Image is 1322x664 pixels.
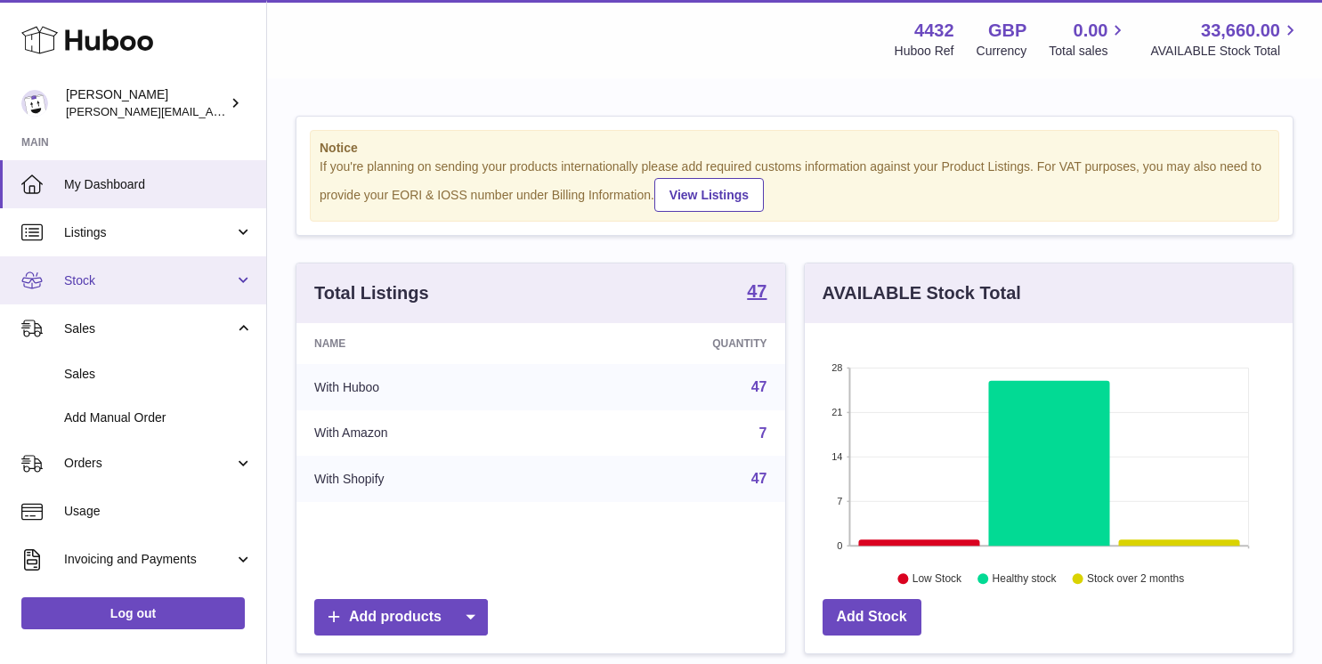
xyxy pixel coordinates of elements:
strong: 47 [747,282,766,300]
a: 0.00 Total sales [1049,19,1128,60]
a: 33,660.00 AVAILABLE Stock Total [1150,19,1301,60]
span: My Dashboard [64,176,253,193]
text: Healthy stock [992,572,1057,585]
span: Usage [64,503,253,520]
strong: Notice [320,140,1269,157]
a: 47 [747,282,766,304]
div: Currency [977,43,1027,60]
img: akhil@amalachai.com [21,90,48,117]
td: With Amazon [296,410,564,457]
span: Add Manual Order [64,409,253,426]
text: 14 [831,451,842,462]
th: Quantity [564,323,784,364]
h3: AVAILABLE Stock Total [823,281,1021,305]
text: Low Stock [912,572,961,585]
span: Invoicing and Payments [64,551,234,568]
h3: Total Listings [314,281,429,305]
text: 0 [837,540,842,551]
text: 21 [831,407,842,417]
strong: GBP [988,19,1026,43]
span: Total sales [1049,43,1128,60]
span: AVAILABLE Stock Total [1150,43,1301,60]
span: Listings [64,224,234,241]
span: Sales [64,320,234,337]
span: [PERSON_NAME][EMAIL_ADDRESS][DOMAIN_NAME] [66,104,357,118]
span: 0.00 [1074,19,1108,43]
a: View Listings [654,178,764,212]
span: Stock [64,272,234,289]
a: Add Stock [823,599,921,636]
div: If you're planning on sending your products internationally please add required customs informati... [320,158,1269,212]
span: Sales [64,366,253,383]
td: With Huboo [296,364,564,410]
span: 33,660.00 [1201,19,1280,43]
text: Stock over 2 months [1087,572,1184,585]
a: 47 [751,471,767,486]
div: Huboo Ref [895,43,954,60]
td: With Shopify [296,456,564,502]
text: 7 [837,496,842,506]
text: 28 [831,362,842,373]
strong: 4432 [914,19,954,43]
span: Orders [64,455,234,472]
th: Name [296,323,564,364]
a: Log out [21,597,245,629]
div: [PERSON_NAME] [66,86,226,120]
a: 47 [751,379,767,394]
a: 7 [759,425,767,441]
a: Add products [314,599,488,636]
